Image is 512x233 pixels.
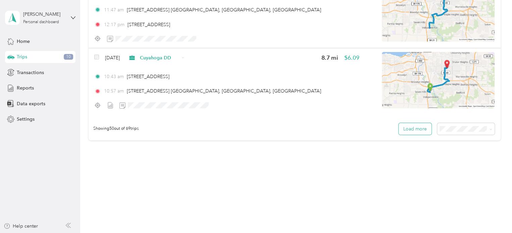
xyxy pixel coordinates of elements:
[105,54,120,61] span: [DATE]
[127,74,169,79] span: [STREET_ADDRESS]
[104,88,124,95] span: 10:57 am
[321,54,338,62] span: 8.7 mi
[104,73,124,80] span: 10:43 am
[399,123,431,135] button: Load more
[17,53,27,60] span: Trips
[17,84,34,92] span: Reports
[104,21,124,28] span: 12:17 pm
[17,38,30,45] span: Home
[89,126,139,132] span: Showing 50 out of 69 trips
[140,54,179,61] span: Cuyahoga DD
[4,223,38,230] button: Help center
[23,20,59,24] div: Personal dashboard
[127,22,170,27] span: [STREET_ADDRESS]
[474,195,512,233] iframe: Everlance-gr Chat Button Frame
[17,100,45,107] span: Data exports
[127,88,321,94] span: [STREET_ADDRESS] [GEOGRAPHIC_DATA], [GEOGRAPHIC_DATA], [GEOGRAPHIC_DATA]
[64,54,73,60] span: 10
[344,54,359,62] span: $6.09
[104,6,124,13] span: 11:47 am
[17,116,35,123] span: Settings
[382,52,495,108] img: minimap
[23,11,65,18] div: [PERSON_NAME]
[17,69,44,76] span: Transactions
[127,7,321,13] span: [STREET_ADDRESS] [GEOGRAPHIC_DATA], [GEOGRAPHIC_DATA], [GEOGRAPHIC_DATA]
